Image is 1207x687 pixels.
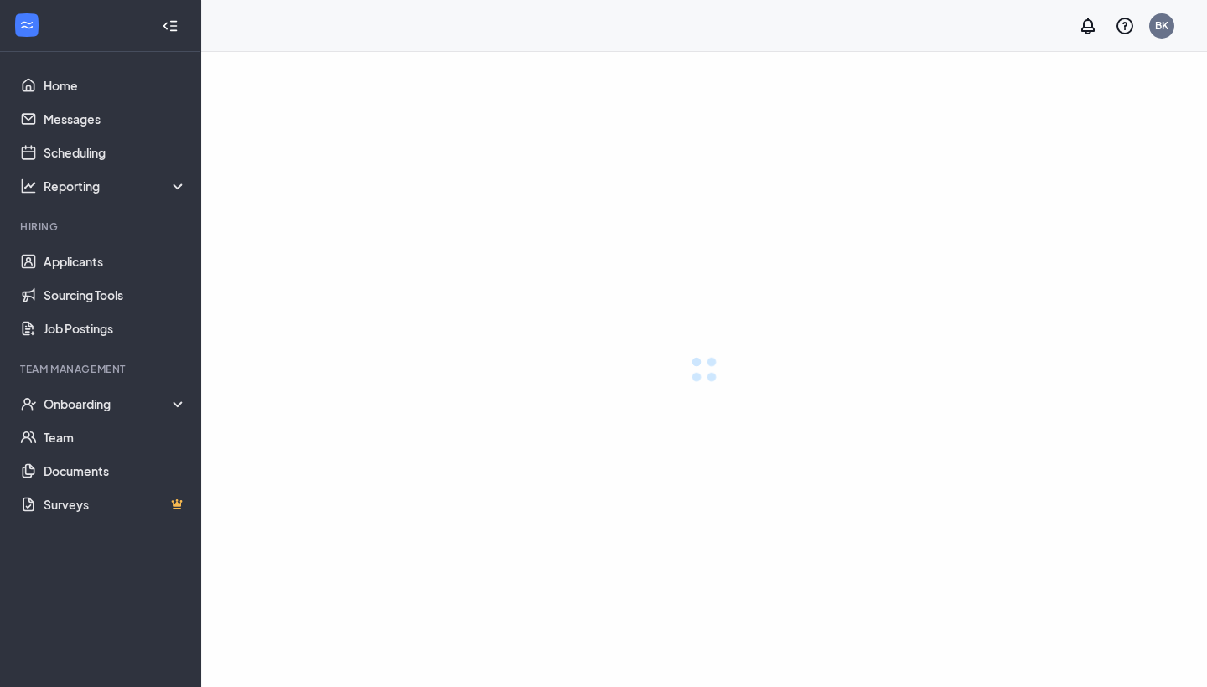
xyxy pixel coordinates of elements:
a: Messages [44,102,187,136]
svg: Notifications [1078,16,1098,36]
div: Onboarding [44,395,188,412]
a: Documents [44,454,187,488]
a: Scheduling [44,136,187,169]
div: Reporting [44,178,188,194]
svg: UserCheck [20,395,37,412]
svg: QuestionInfo [1115,16,1135,36]
div: Team Management [20,362,184,376]
a: Job Postings [44,312,187,345]
svg: Collapse [162,18,179,34]
div: Hiring [20,220,184,234]
svg: WorkstreamLogo [18,17,35,34]
div: BK [1155,18,1168,33]
svg: Analysis [20,178,37,194]
a: SurveysCrown [44,488,187,521]
a: Home [44,69,187,102]
a: Team [44,421,187,454]
a: Applicants [44,245,187,278]
a: Sourcing Tools [44,278,187,312]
